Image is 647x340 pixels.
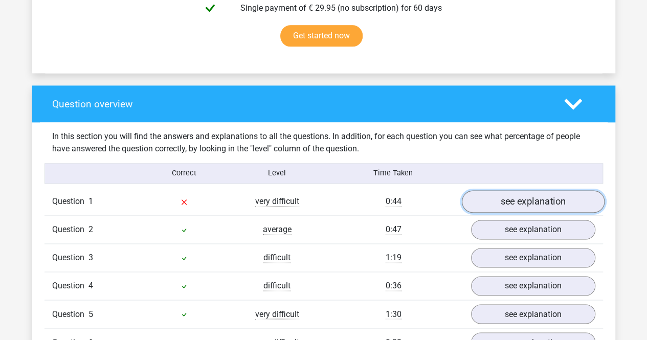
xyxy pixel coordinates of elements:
span: Question [52,252,88,264]
span: 1:30 [386,309,401,319]
span: 1:19 [386,253,401,263]
span: Question [52,280,88,292]
div: Correct [138,168,231,179]
span: 0:47 [386,224,401,235]
div: In this section you will find the answers and explanations to all the questions. In addition, for... [44,130,603,155]
a: see explanation [471,248,595,267]
a: see explanation [461,190,604,213]
span: very difficult [255,196,299,207]
span: very difficult [255,309,299,319]
span: 0:36 [386,281,401,291]
span: 0:44 [386,196,401,207]
h4: Question overview [52,98,549,110]
span: 2 [88,224,93,234]
a: see explanation [471,304,595,324]
span: average [263,224,292,235]
span: Question [52,308,88,320]
span: 3 [88,253,93,262]
a: see explanation [471,220,595,239]
span: Question [52,223,88,236]
span: 5 [88,309,93,319]
span: 1 [88,196,93,206]
span: 4 [88,281,93,290]
a: Get started now [280,25,363,47]
span: difficult [263,253,291,263]
div: Time Taken [323,168,463,179]
span: Question [52,195,88,208]
span: difficult [263,281,291,291]
a: see explanation [471,276,595,296]
div: Level [231,168,324,179]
